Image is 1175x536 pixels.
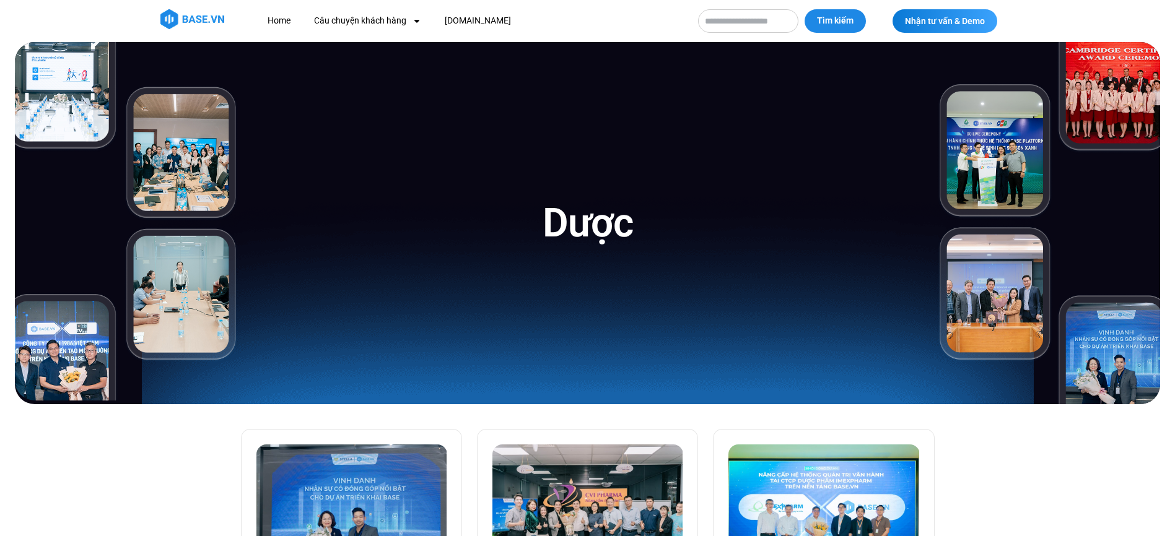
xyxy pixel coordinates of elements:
[817,15,854,27] span: Tìm kiếm
[258,9,300,32] a: Home
[305,9,430,32] a: Câu chuyện khách hàng
[543,197,632,249] h1: Dược
[435,9,520,32] a: [DOMAIN_NAME]
[805,9,866,33] button: Tìm kiếm
[893,9,997,33] a: Nhận tư vấn & Demo
[905,17,985,25] span: Nhận tư vấn & Demo
[258,9,686,32] nav: Menu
